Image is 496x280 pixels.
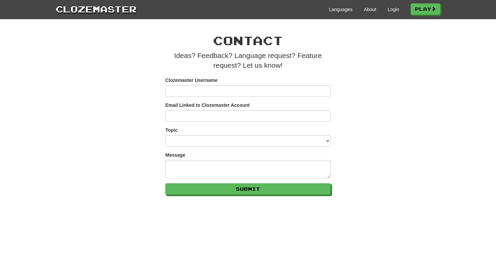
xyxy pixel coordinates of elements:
h1: Contact [165,34,331,47]
label: Email Linked to Clozemaster Account [165,102,250,108]
label: Topic [165,127,177,133]
a: Clozemaster [56,3,137,15]
label: Clozemaster Username [165,77,218,84]
a: Languages [329,6,352,13]
button: Submit [165,183,331,195]
a: About [364,6,376,13]
label: Message [165,152,185,158]
a: Login [388,6,399,13]
a: Play [411,3,440,15]
p: Ideas? Feedback? Language request? Feature request? Let us know! [165,51,331,70]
